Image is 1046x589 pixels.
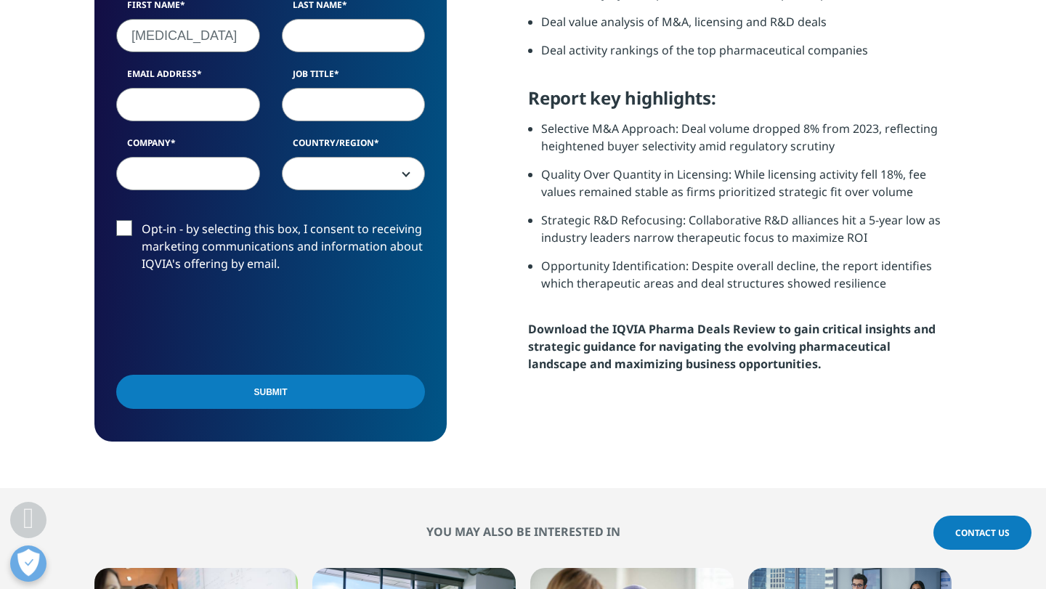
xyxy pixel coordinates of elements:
label: Country/Region [282,137,426,157]
li: Strategic R&D Refocusing: Collaborative R&D alliances hit a 5-year low as industry leaders narrow... [541,211,952,257]
input: Submit [116,375,425,409]
label: Email Address [116,68,260,88]
label: Company [116,137,260,157]
label: Opt-in - by selecting this box, I consent to receiving marketing communications and information a... [116,220,425,280]
strong: Download the IQVIA Pharma Deals Review to gain critical insights and strategic guidance for navig... [528,321,936,372]
h2: You may also be interested in [94,524,952,539]
li: Deal activity rankings of the top pharmaceutical companies [541,41,952,87]
li: Deal value analysis of M&A, licensing and R&D deals [541,13,952,41]
button: Открыть настройки [10,545,46,582]
label: Job Title [282,68,426,88]
span: Contact Us [955,527,1010,539]
li: Quality Over Quantity in Licensing: While licensing activity fell 18%, fee values remained stable... [541,166,952,211]
iframe: reCAPTCHA [116,296,337,352]
strong: Report key highlights: [528,86,716,110]
li: Opportunity Identification: Despite overall decline, the report identifies which therapeutic area... [541,257,952,303]
li: Selective M&A Approach: Deal volume dropped 8% from 2023, reflecting heightened buyer selectivity... [541,120,952,166]
a: Contact Us [933,516,1031,550]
